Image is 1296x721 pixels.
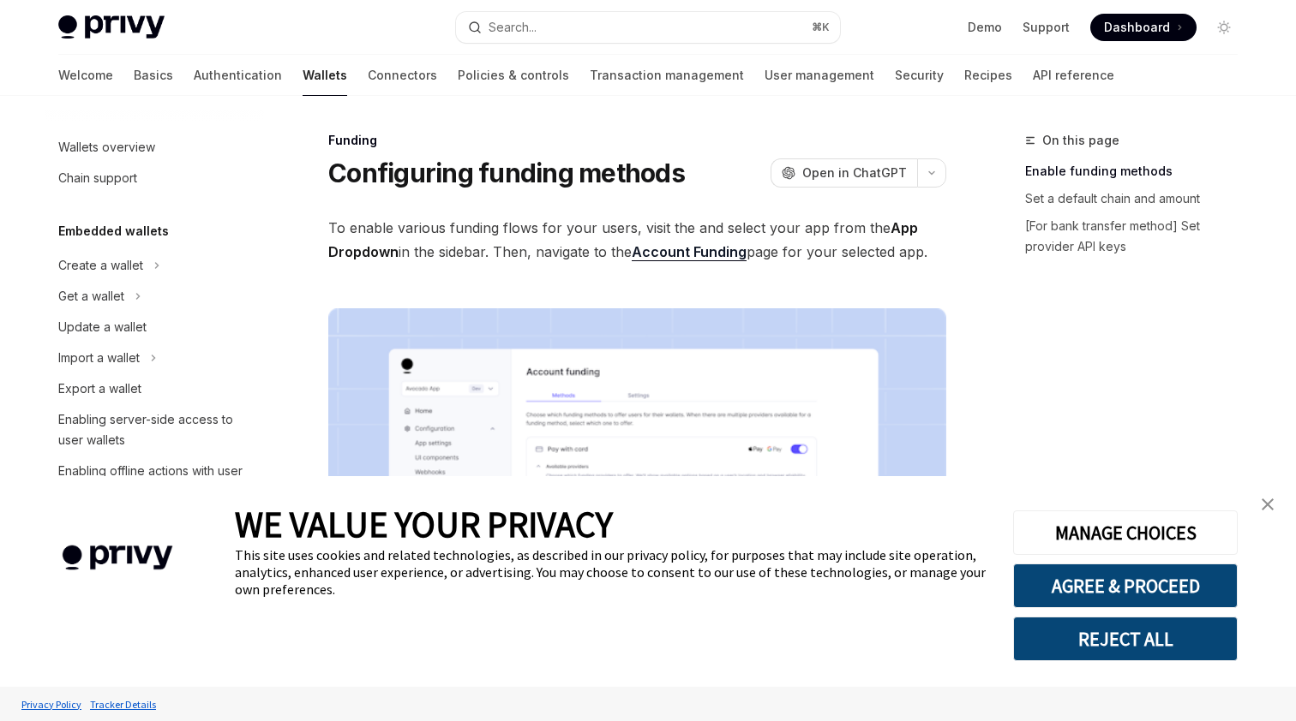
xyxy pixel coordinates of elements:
[134,55,173,96] a: Basics
[58,55,113,96] a: Welcome
[590,55,744,96] a: Transaction management
[1013,617,1238,661] button: REJECT ALL
[1025,212,1251,260] a: [For bank transfer method] Set provider API keys
[86,689,160,719] a: Tracker Details
[58,255,143,276] div: Create a wallet
[1104,19,1170,36] span: Dashboard
[1013,510,1238,555] button: MANAGE CHOICES
[45,373,264,404] a: Export a wallet
[968,19,1002,36] a: Demo
[45,312,264,343] a: Update a wallet
[1210,14,1238,41] button: Toggle dark mode
[1090,14,1197,41] a: Dashboard
[194,55,282,96] a: Authentication
[1013,563,1238,608] button: AGREE & PROCEED
[45,132,264,163] a: Wallets overview
[368,55,437,96] a: Connectors
[328,158,685,188] h1: Configuring funding methods
[58,461,254,502] div: Enabling offline actions with user wallets
[1025,185,1251,212] a: Set a default chain and amount
[328,132,946,149] div: Funding
[58,168,137,188] div: Chain support
[58,15,165,39] img: light logo
[45,456,264,507] a: Enabling offline actions with user wallets
[58,409,254,450] div: Enabling server-side access to user wallets
[771,158,917,188] button: Open in ChatGPT
[58,348,140,368] div: Import a wallet
[58,317,147,337] div: Update a wallet
[802,164,907,182] span: Open in ChatGPT
[1251,487,1285,521] a: close banner
[458,55,569,96] a: Policies & controls
[964,55,1012,96] a: Recipes
[45,163,264,194] a: Chain support
[1023,19,1070,36] a: Support
[17,689,86,719] a: Privacy Policy
[58,221,169,241] h5: Embedded wallets
[895,55,944,96] a: Security
[58,378,141,399] div: Export a wallet
[456,12,840,43] button: Search...⌘K
[1033,55,1114,96] a: API reference
[58,137,155,158] div: Wallets overview
[489,17,537,38] div: Search...
[1042,130,1119,151] span: On this page
[1262,498,1274,510] img: close banner
[58,286,124,307] div: Get a wallet
[812,21,830,34] span: ⌘ K
[1025,158,1251,185] a: Enable funding methods
[45,404,264,456] a: Enabling server-side access to user wallets
[235,502,613,546] span: WE VALUE YOUR PRIVACY
[303,55,347,96] a: Wallets
[328,216,946,264] span: To enable various funding flows for your users, visit the and select your app from the in the sid...
[235,546,987,598] div: This site uses cookies and related technologies, as described in our privacy policy, for purposes...
[765,55,874,96] a: User management
[632,243,747,261] a: Account Funding
[26,521,209,595] img: company logo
